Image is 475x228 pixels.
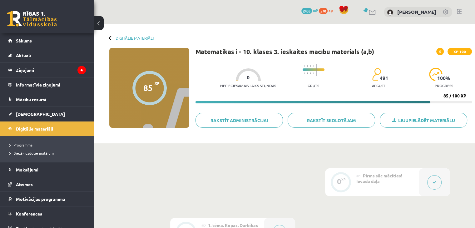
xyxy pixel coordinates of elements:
[316,64,317,76] img: icon-long-line-d9ea69661e0d244f92f715978eff75569469978d946b2353a9bb055b3ed8787d.svg
[323,72,323,74] img: icon-short-line-57e1e144782c952c97e751825c79c345078a6d821885a25fce030b3d8c18986b.svg
[356,173,361,178] span: #1
[16,181,33,187] span: Atzīmes
[437,75,451,81] span: 100 %
[319,65,320,67] img: icon-short-line-57e1e144782c952c97e751825c79c345078a6d821885a25fce030b3d8c18986b.svg
[201,223,206,228] span: #2
[9,150,87,156] a: Biežāk uzdotie jautājumi
[372,68,381,81] img: students-c634bb4e5e11cddfef0936a35e636f08e4e9abd3cc4e673bd6f9a4125e45ecb1.svg
[319,8,328,14] span: 570
[16,38,32,43] span: Sākums
[16,77,86,92] legend: Informatīvie ziņojumi
[310,65,311,67] img: icon-short-line-57e1e144782c952c97e751825c79c345078a6d821885a25fce030b3d8c18986b.svg
[380,75,388,81] span: 491
[16,126,53,131] span: Digitālie materiāli
[7,11,57,27] a: Rīgas 1. Tālmācības vidusskola
[448,48,472,55] span: XP 100
[8,92,86,107] a: Mācību resursi
[387,9,393,16] img: Viktorija Lastovska
[319,8,336,13] a: 570 xp
[8,162,86,177] a: Maksājumi
[356,173,402,184] span: Pirms sāc mācīties! Ievada daļa
[116,36,154,40] a: Digitālie materiāli
[313,72,314,74] img: icon-short-line-57e1e144782c952c97e751825c79c345078a6d821885a25fce030b3d8c18986b.svg
[9,142,87,148] a: Programma
[8,33,86,48] a: Sākums
[380,113,467,128] a: Lejupielādēt materiālu
[77,66,86,74] i: 4
[220,83,276,88] p: Nepieciešamais laiks stundās
[9,142,32,147] span: Programma
[323,65,323,67] img: icon-short-line-57e1e144782c952c97e751825c79c345078a6d821885a25fce030b3d8c18986b.svg
[313,65,314,67] img: icon-short-line-57e1e144782c952c97e751825c79c345078a6d821885a25fce030b3d8c18986b.svg
[397,9,436,15] a: [PERSON_NAME]
[341,178,346,181] div: XP
[9,151,55,156] span: Biežāk uzdotie jautājumi
[16,111,65,117] span: [DEMOGRAPHIC_DATA]
[16,63,86,77] legend: Ziņojumi
[8,48,86,62] a: Aktuāli
[308,83,319,88] p: Grūts
[143,83,153,92] div: 85
[319,72,320,74] img: icon-short-line-57e1e144782c952c97e751825c79c345078a6d821885a25fce030b3d8c18986b.svg
[288,113,375,128] a: Rakstīt skolotājam
[8,77,86,92] a: Informatīvie ziņojumi
[16,162,86,177] legend: Maksājumi
[8,177,86,191] a: Atzīmes
[435,83,453,88] p: progress
[8,192,86,206] a: Motivācijas programma
[8,63,86,77] a: Ziņojumi4
[310,72,311,74] img: icon-short-line-57e1e144782c952c97e751825c79c345078a6d821885a25fce030b3d8c18986b.svg
[8,107,86,121] a: [DEMOGRAPHIC_DATA]
[337,179,341,184] div: 0
[301,8,312,14] span: 2435
[301,8,318,13] a: 2435 mP
[313,8,318,13] span: mP
[155,81,160,85] span: XP
[329,8,333,13] span: xp
[8,206,86,221] a: Konferences
[16,52,31,58] span: Aktuāli
[16,97,46,102] span: Mācību resursi
[16,196,65,202] span: Motivācijas programma
[195,113,283,128] a: Rakstīt administrācijai
[429,68,443,81] img: icon-progress-161ccf0a02000e728c5f80fcf4c31c7af3da0e1684b2b1d7c360e028c24a22f1.svg
[16,211,42,216] span: Konferences
[195,48,374,55] h1: Matemātikas i - 10. klases 3. ieskaites mācību materiāls (a,b)
[372,83,385,88] p: apgūst
[247,75,250,80] span: 0
[8,121,86,136] a: Digitālie materiāli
